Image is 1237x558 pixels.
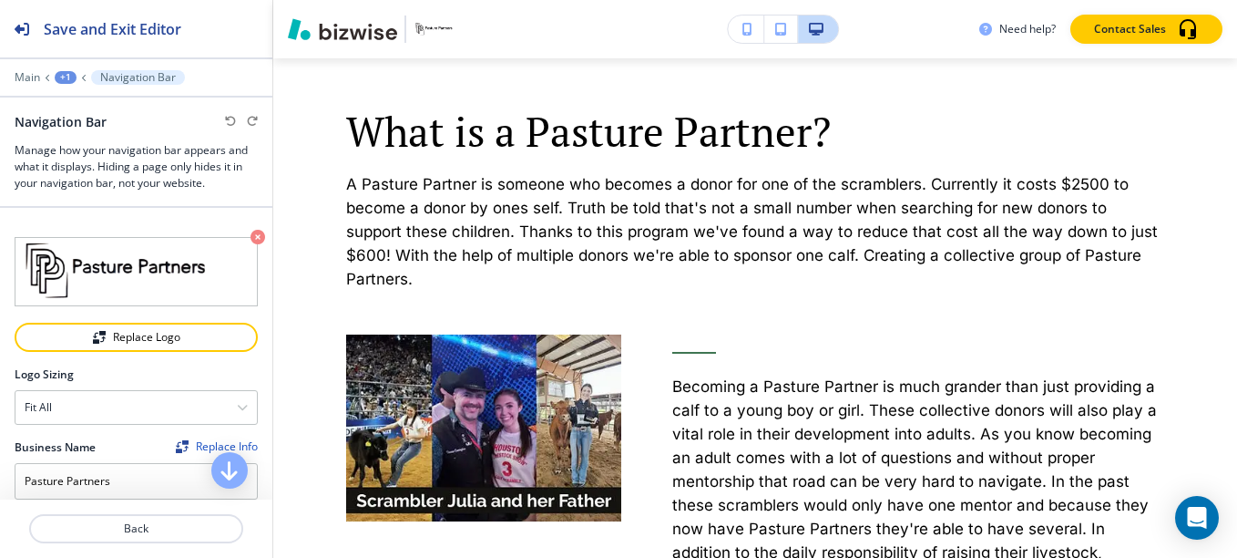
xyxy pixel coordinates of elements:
[176,440,258,455] span: Find and replace this information across Bizwise
[29,514,243,543] button: Back
[31,521,241,537] p: Back
[176,440,258,453] div: Replace Info
[16,331,256,344] div: Replace Logo
[15,142,258,191] h3: Manage how your navigation bar appears and what it displays. Hiding a page only hides it in your ...
[176,440,189,453] img: Replace
[44,18,181,40] h2: Save and Exit Editor
[15,323,258,352] button: ReplaceReplace Logo
[414,22,463,36] img: Your Logo
[288,18,397,40] img: Bizwise Logo
[346,108,1164,156] p: What is a Pasture Partner?
[100,71,176,84] p: Navigation Bar
[25,399,52,416] h4: Fit all
[93,331,106,344] img: Replace
[346,172,1164,291] p: A Pasture Partner is someone who becomes a donor for one of the scramblers. Currently it costs $2...
[1070,15,1222,44] button: Contact Sales
[15,237,258,306] img: logo
[346,335,621,522] img: d16907e8d9e5a253e670035b99fb58af.webp
[55,71,77,84] button: +1
[15,367,74,383] h2: Logo Sizing
[1094,21,1166,37] p: Contact Sales
[91,70,185,85] button: Navigation Bar
[1175,496,1219,540] div: Open Intercom Messenger
[15,71,40,84] button: Main
[15,439,96,456] h2: Business Name
[15,112,107,131] h2: Navigation Bar
[999,21,1056,37] h3: Need help?
[176,440,258,453] button: ReplaceReplace Info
